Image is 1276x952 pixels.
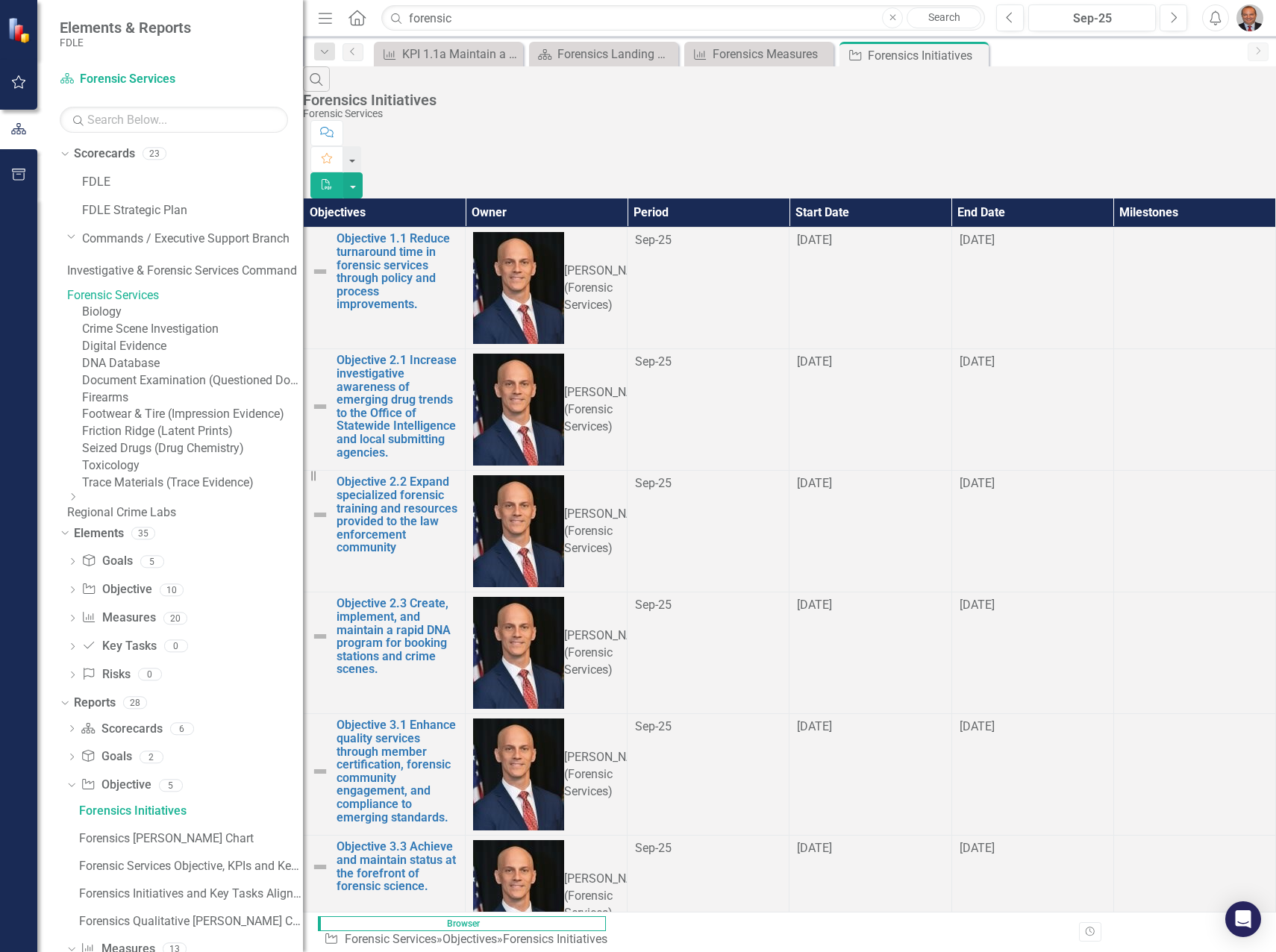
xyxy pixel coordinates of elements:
[635,475,781,492] div: Sep-25
[79,832,303,845] div: Forensics [PERSON_NAME] Chart
[75,854,303,878] a: Forensic Services Objective, KPIs and Key Task Alignment Matrix
[337,232,457,311] a: Objective 1.1 Reduce turnaround time in forensic services through policy and process improvements.
[473,597,564,709] img: Jason Bundy
[907,7,981,28] a: Search
[82,406,303,423] a: Footwear & Tire (Impression Evidence)
[473,475,564,587] img: Jason Bundy
[635,718,781,736] div: Sep-25
[473,354,564,466] img: Jason Bundy
[797,354,832,369] span: [DATE]
[635,840,781,857] div: Sep-25
[635,597,781,614] div: Sep-25
[311,627,329,645] img: Not Defined
[960,719,995,733] span: [DATE]
[163,612,187,624] div: 20
[60,107,288,133] input: Search Below...
[81,638,156,655] a: Key Tasks
[75,827,303,851] a: Forensics [PERSON_NAME] Chart
[74,145,135,163] a: Scorecards
[442,932,497,946] a: Objectives
[74,695,116,712] a: Reports
[533,45,675,63] a: Forensics Landing Page
[82,202,303,219] a: FDLE Strategic Plan
[82,355,303,372] a: DNA Database
[960,841,995,855] span: [DATE]
[140,751,163,763] div: 2
[81,610,155,627] a: Measures
[81,721,162,738] a: Scorecards
[564,871,654,922] div: [PERSON_NAME] (Forensic Services)
[81,748,131,765] a: Goals
[337,597,457,676] a: Objective 2.3 Create, implement, and maintain a rapid DNA program for booking stations and crime ...
[67,263,303,280] a: Investigative & Forensic Services Command
[81,666,130,683] a: Risks
[79,887,303,901] div: Forensics Initiatives and Key Tasks Alignment Matrix
[6,16,34,44] img: ClearPoint Strategy
[473,232,564,344] img: Jason Bundy
[337,718,457,824] a: Objective 3.1 Enhance quality services through member certification, forensic community engagemen...
[81,553,132,570] a: Goals
[473,840,564,952] img: Jason Bundy
[82,389,303,407] a: Firearms
[311,858,329,876] img: Not Defined
[337,840,457,892] a: Objective 3.3 Achieve and maintain status at the forefront of forensic science.
[378,45,519,63] a: KPI 1.1a Maintain a neutral or negative backlog percent change score based on effective forensic ...
[1028,4,1156,31] button: Sep-25
[82,475,303,492] a: Trace Materials (Trace Evidence)
[81,581,151,598] a: Objective
[140,555,164,568] div: 5
[960,476,995,490] span: [DATE]
[75,882,303,906] a: Forensics Initiatives and Key Tasks Alignment Matrix
[131,527,155,539] div: 35
[79,859,303,873] div: Forensic Services Objective, KPIs and Key Task Alignment Matrix
[797,233,832,247] span: [DATE]
[74,525,124,542] a: Elements
[503,932,607,946] div: Forensics Initiatives
[473,718,564,830] img: Jason Bundy
[160,583,184,596] div: 10
[960,354,995,369] span: [DATE]
[311,398,329,416] img: Not Defined
[557,45,675,63] div: Forensics Landing Page
[797,841,832,855] span: [DATE]
[143,148,166,160] div: 23
[82,304,303,321] a: Biology
[1236,4,1263,31] img: Chris Carney
[797,598,832,612] span: [DATE]
[564,263,654,314] div: [PERSON_NAME] (Forensic Services)
[82,440,303,457] a: Seized Drugs (Drug Chemistry)
[82,231,303,248] a: Commands / Executive Support Branch
[311,506,329,524] img: Not Defined
[337,354,457,459] a: Objective 2.1 Increase investigative awareness of emerging drug trends to the Office of Statewide...
[81,777,151,794] a: Objective
[79,915,303,928] div: Forensics Qualitative [PERSON_NAME] Chart - Forensics
[381,5,985,31] input: Search ClearPoint...
[75,799,303,823] a: Forensics Initiatives
[868,46,985,65] div: Forensics Initiatives
[82,321,303,338] a: Crime Scene Investigation
[345,932,437,946] a: Forensic Services
[60,37,191,48] small: FDLE
[170,722,194,735] div: 6
[797,476,832,490] span: [DATE]
[138,668,162,681] div: 0
[82,372,303,389] a: Document Examination (Questioned Documents)
[311,762,329,780] img: Not Defined
[564,627,654,679] div: [PERSON_NAME] (Forensic Services)
[635,354,781,371] div: Sep-25
[635,232,781,249] div: Sep-25
[564,384,654,436] div: [PERSON_NAME] (Forensic Services)
[60,19,191,37] span: Elements & Reports
[82,174,303,191] a: FDLE
[713,45,830,63] div: Forensics Measures
[67,287,303,304] a: Forensic Services
[82,423,303,440] a: Friction Ridge (Latent Prints)
[318,916,606,931] span: Browser
[311,263,329,281] img: Not Defined
[164,640,188,653] div: 0
[82,457,303,475] a: Toxicology
[402,45,519,63] div: KPI 1.1a Maintain a neutral or negative backlog percent change score based on effective forensic ...
[564,749,654,801] div: [PERSON_NAME] (Forensic Services)
[1033,10,1151,28] div: Sep-25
